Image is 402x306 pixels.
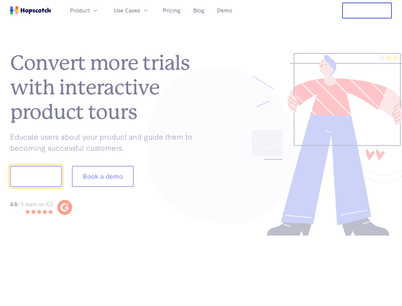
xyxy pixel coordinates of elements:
[72,166,134,187] button: Book a demo
[191,5,207,16] a: Blog
[110,5,153,16] button: Use Cases
[10,51,201,124] h1: Convert more trials with interactive product tours
[215,5,235,16] a: Demo
[10,131,201,153] p: Educate users about your product and guide them to becoming successful customers.
[70,6,90,14] span: Product
[114,6,140,14] span: Use Cases
[10,200,17,208] strong: 4.8
[342,3,392,18] button: Free Trial
[10,6,51,14] a: Home
[66,5,102,16] button: Product
[10,200,53,208] div: / 5 stars on G2
[10,166,62,187] button: Show me!
[160,5,183,16] a: Pricing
